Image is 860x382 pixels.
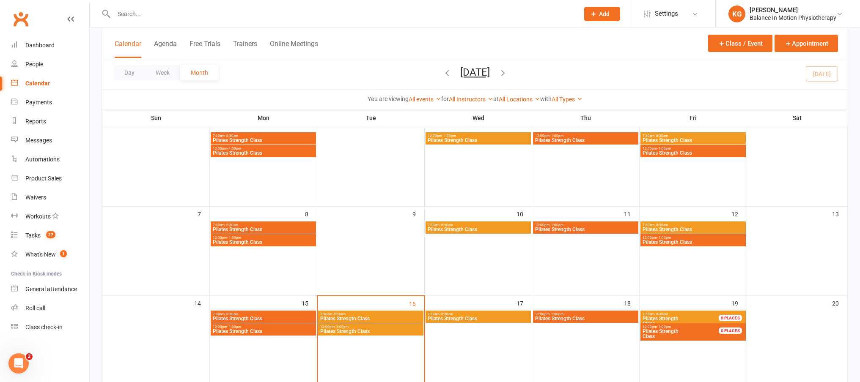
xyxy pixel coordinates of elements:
[46,231,55,238] span: 27
[194,296,209,310] div: 14
[190,40,220,58] button: Free Trials
[460,66,490,78] button: [DATE]
[335,325,349,329] span: - 1:00pm
[212,329,314,334] span: Pilates Strength Class
[708,35,772,52] button: Class / Event
[302,296,317,310] div: 15
[212,316,314,321] span: Pilates Strength Class
[427,312,529,316] span: 7:30am
[212,312,314,316] span: 7:30am
[225,134,238,138] span: - 8:30am
[624,296,639,310] div: 18
[427,227,529,232] span: Pilates Strength Class
[642,227,744,232] span: Pilates Strength Class
[102,109,210,127] th: Sun
[775,35,838,52] button: Appointment
[11,55,89,74] a: People
[642,223,744,227] span: 7:30am
[212,150,314,156] span: Pilates Strength Class
[747,109,848,127] th: Sat
[449,96,493,103] a: All Instructors
[731,207,747,221] div: 12
[305,207,317,221] div: 8
[493,95,499,102] strong: at
[440,312,453,316] span: - 8:30am
[517,296,532,310] div: 17
[643,328,679,334] span: Pilates Strength
[25,118,46,125] div: Reports
[427,134,529,138] span: 12:00pm
[212,325,314,329] span: 12:00pm
[26,353,33,360] span: 2
[552,96,582,103] a: All Types
[642,150,744,156] span: Pilates Strength Class
[832,296,847,310] div: 20
[11,36,89,55] a: Dashboard
[270,40,318,58] button: Online Meetings
[657,147,671,150] span: - 1:00pm
[25,251,56,258] div: What's New
[11,245,89,264] a: What's New1
[115,40,141,58] button: Calendar
[25,137,52,144] div: Messages
[535,223,637,227] span: 12:00pm
[655,4,678,23] span: Settings
[25,175,62,182] div: Product Sales
[60,250,67,257] span: 1
[642,329,729,339] span: Class
[412,207,424,221] div: 9
[643,316,679,322] span: Pilates Strength
[535,138,637,143] span: Pilates Strength Class
[642,236,744,240] span: 12:00pm
[719,327,742,334] div: 0 PLACES
[654,312,668,316] span: - 8:30am
[750,6,836,14] div: [PERSON_NAME]
[198,207,209,221] div: 7
[657,325,671,329] span: - 1:00pm
[11,150,89,169] a: Automations
[832,207,847,221] div: 13
[599,11,610,17] span: Add
[642,312,729,316] span: 7:30am
[332,312,346,316] span: - 8:30am
[25,232,41,239] div: Tasks
[425,109,532,127] th: Wed
[719,315,742,321] div: 0 PLACES
[442,134,456,138] span: - 1:00pm
[212,236,314,240] span: 12:00pm
[320,329,422,334] span: Pilates Strength Class
[517,207,532,221] div: 10
[212,134,314,138] span: 7:30am
[154,40,177,58] button: Agenda
[111,8,573,20] input: Search...
[11,169,89,188] a: Product Sales
[750,14,836,22] div: Balance In Motion Physiotherapy
[409,296,424,310] div: 16
[535,312,637,316] span: 12:00pm
[11,280,89,299] a: General attendance kiosk mode
[212,227,314,232] span: Pilates Strength Class
[210,109,317,127] th: Mon
[8,353,29,374] iframe: Intercom live chat
[11,93,89,112] a: Payments
[320,316,422,321] span: Pilates Strength Class
[535,316,637,321] span: Pilates Strength Class
[728,5,745,22] div: KG
[25,99,52,106] div: Payments
[320,325,422,329] span: 12:00pm
[212,223,314,227] span: 7:30am
[25,286,77,292] div: General attendance
[550,223,563,227] span: - 1:00pm
[654,134,668,138] span: - 8:30am
[227,236,241,240] span: - 1:00pm
[409,96,441,103] a: All events
[25,305,45,311] div: Roll call
[180,65,219,80] button: Month
[25,213,51,220] div: Workouts
[11,318,89,337] a: Class kiosk mode
[11,188,89,207] a: Waivers
[640,109,747,127] th: Fri
[624,207,639,221] div: 11
[427,138,529,143] span: Pilates Strength Class
[642,138,744,143] span: Pilates Strength Class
